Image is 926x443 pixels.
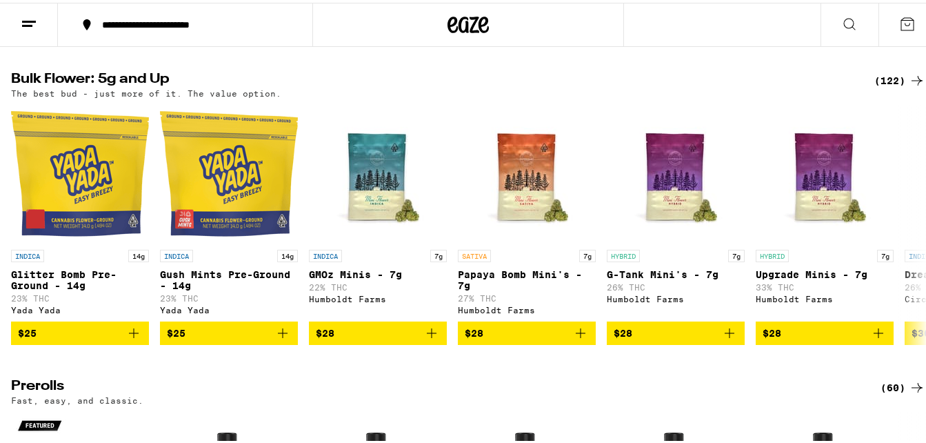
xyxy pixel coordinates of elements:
[607,292,745,301] div: Humboldt Farms
[18,325,37,336] span: $25
[8,10,99,21] span: Hi. Need any help?
[607,266,745,277] p: G-Tank Mini's - 7g
[756,266,894,277] p: Upgrade Minis - 7g
[756,247,789,259] p: HYBRID
[160,102,298,319] a: Open page for Gush Mints Pre-Ground - 14g from Yada Yada
[11,319,149,342] button: Add to bag
[756,102,894,319] a: Open page for Upgrade Minis - 7g from Humboldt Farms
[11,86,281,95] p: The best bud - just more of it. The value option.
[11,70,858,86] h2: Bulk Flower: 5g and Up
[579,247,596,259] p: 7g
[11,393,143,402] p: Fast, easy, and classic.
[160,266,298,288] p: Gush Mints Pre-Ground - 14g
[458,319,596,342] button: Add to bag
[11,102,149,319] a: Open page for Glitter Bomb Pre-Ground - 14g from Yada Yada
[763,325,781,336] span: $28
[458,247,491,259] p: SATIVA
[877,247,894,259] p: 7g
[607,102,745,319] a: Open page for G-Tank Mini's - 7g from Humboldt Farms
[160,247,193,259] p: INDICA
[607,247,640,259] p: HYBRID
[11,266,149,288] p: Glitter Bomb Pre-Ground - 14g
[458,102,596,240] img: Humboldt Farms - Papaya Bomb Mini's - 7g
[128,247,149,259] p: 14g
[309,292,447,301] div: Humboldt Farms
[880,377,925,393] a: (60)
[607,280,745,289] p: 26% THC
[160,102,298,240] img: Yada Yada - Gush Mints Pre-Ground - 14g
[160,291,298,300] p: 23% THC
[614,325,632,336] span: $28
[458,291,596,300] p: 27% THC
[11,303,149,312] div: Yada Yada
[11,247,44,259] p: INDICA
[756,292,894,301] div: Humboldt Farms
[309,319,447,342] button: Add to bag
[309,280,447,289] p: 22% THC
[458,303,596,312] div: Humboldt Farms
[458,266,596,288] p: Papaya Bomb Mini's - 7g
[607,102,745,240] img: Humboldt Farms - G-Tank Mini's - 7g
[309,102,447,319] a: Open page for GMOz Minis - 7g from Humboldt Farms
[607,319,745,342] button: Add to bag
[11,102,149,240] img: Yada Yada - Glitter Bomb Pre-Ground - 14g
[309,102,447,240] img: Humboldt Farms - GMOz Minis - 7g
[160,303,298,312] div: Yada Yada
[465,325,483,336] span: $28
[458,102,596,319] a: Open page for Papaya Bomb Mini's - 7g from Humboldt Farms
[756,280,894,289] p: 33% THC
[11,377,858,393] h2: Prerolls
[11,291,149,300] p: 23% THC
[430,247,447,259] p: 7g
[277,247,298,259] p: 14g
[756,102,894,240] img: Humboldt Farms - Upgrade Minis - 7g
[756,319,894,342] button: Add to bag
[874,70,925,86] a: (122)
[167,325,185,336] span: $25
[160,319,298,342] button: Add to bag
[309,247,342,259] p: INDICA
[309,266,447,277] p: GMOz Minis - 7g
[728,247,745,259] p: 7g
[316,325,334,336] span: $28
